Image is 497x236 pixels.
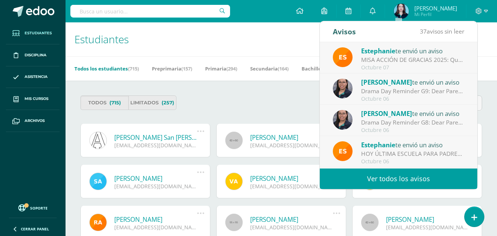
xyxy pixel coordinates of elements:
[333,141,353,161] img: 4ba0fbdb24318f1bbd103ebd070f4524.png
[30,205,48,211] span: Soporte
[114,183,197,190] div: [EMAIL_ADDRESS][DOMAIN_NAME]
[361,78,412,86] span: [PERSON_NAME]
[361,47,395,55] span: Estephanie
[361,109,412,118] span: [PERSON_NAME]
[250,63,289,75] a: Secundaria(164)
[250,142,333,149] div: [EMAIL_ADDRESS][DOMAIN_NAME]
[361,108,465,118] div: te envió un aviso
[80,95,128,110] a: Todos(715)
[181,65,192,72] span: (157)
[114,174,197,183] a: [PERSON_NAME]
[6,44,60,66] a: Disciplina
[361,46,465,56] div: te envió un aviso
[420,27,427,35] span: 37
[6,110,60,132] a: Archivos
[361,141,395,149] span: Estephanie
[333,21,356,42] div: Avisos
[361,127,465,133] div: Octubre 06
[128,65,139,72] span: (715)
[6,66,60,88] a: Asistencia
[9,202,57,213] a: Soporte
[250,215,333,224] a: [PERSON_NAME]
[109,96,121,110] span: (715)
[333,110,353,130] img: 6fb385528ffb729c9b944b13f11ee051.png
[394,4,409,19] img: 58a3fbeca66addd3cac8df0ed67b710d.png
[386,215,469,224] a: [PERSON_NAME]
[25,118,45,124] span: Archivos
[333,79,353,98] img: 6fb385528ffb729c9b944b13f11ee051.png
[128,95,176,110] a: Limitados(257)
[386,224,469,231] div: [EMAIL_ADDRESS][DOMAIN_NAME]
[114,215,197,224] a: [PERSON_NAME]
[205,63,237,75] a: Primaria(294)
[25,74,48,80] span: Asistencia
[361,64,465,71] div: Octubre 07
[250,183,333,190] div: [EMAIL_ADDRESS][DOMAIN_NAME]
[302,63,343,75] a: Bachillerato(100)
[361,56,465,64] div: MISA ACCIÓN DE GRACIAS 2025: Queridas Familias BSJ, un gusto saludarles. Mañana tendremos una San...
[70,5,230,18] input: Busca un usuario...
[226,65,237,72] span: (294)
[6,88,60,110] a: Mis cursos
[114,133,197,142] a: [PERSON_NAME] San [PERSON_NAME]
[25,52,47,58] span: Disciplina
[21,226,49,232] span: Cerrar panel
[414,4,457,12] span: [PERSON_NAME]
[114,224,197,231] div: [EMAIL_ADDRESS][DOMAIN_NAME]
[250,174,333,183] a: [PERSON_NAME]
[361,150,465,158] div: HOY ÚLTIMA ESCUELA PARA PADRES: Estimados padres de familia. Reciban un cordial saludo. Les compa...
[162,96,174,110] span: (257)
[278,65,289,72] span: (164)
[361,87,465,95] div: Drama Day Reminder G9: Dear Parents, Attached you will find the reminders for our upcoming Drama ...
[25,96,48,102] span: Mis cursos
[361,77,465,87] div: te envió un aviso
[320,169,477,189] a: Ver todos los avisos
[420,27,464,35] span: avisos sin leer
[414,11,457,18] span: Mi Perfil
[152,63,192,75] a: Preprimaria(157)
[250,224,333,231] div: [EMAIL_ADDRESS][DOMAIN_NAME]
[114,142,197,149] div: [EMAIL_ADDRESS][DOMAIN_NAME]
[25,30,52,36] span: Estudiantes
[74,32,129,46] span: Estudiantes
[361,140,465,150] div: te envió un aviso
[361,158,465,165] div: Octubre 06
[361,118,465,127] div: Drama Day Reminder G8: Dear Parents, Attached you will find the reminders for our upcoming Drama ...
[6,22,60,44] a: Estudiantes
[333,47,353,67] img: 4ba0fbdb24318f1bbd103ebd070f4524.png
[250,133,333,142] a: [PERSON_NAME]
[361,96,465,102] div: Octubre 06
[74,63,139,75] a: Todos los estudiantes(715)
